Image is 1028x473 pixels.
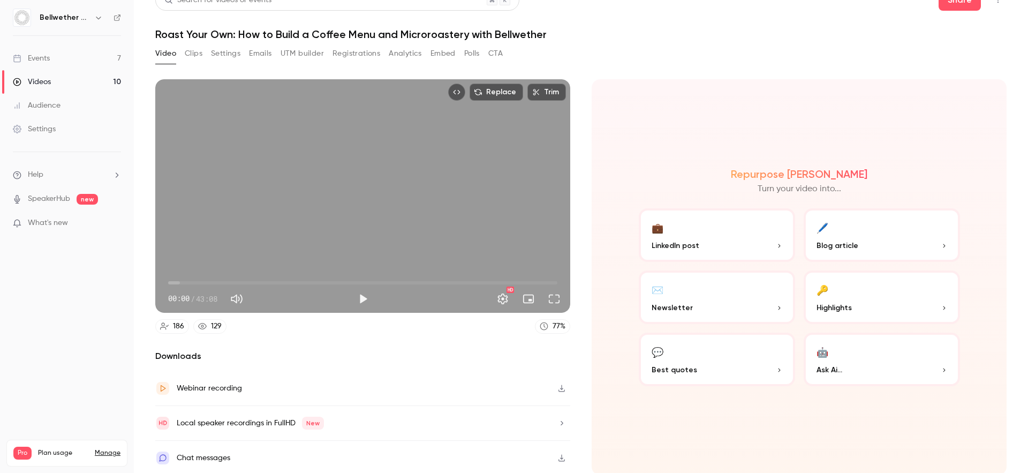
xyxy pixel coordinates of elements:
[470,84,523,101] button: Replace
[731,168,867,181] h2: Repurpose [PERSON_NAME]
[177,452,230,464] div: Chat messages
[226,288,247,310] button: Mute
[652,281,663,298] div: ✉️
[527,84,566,101] button: Trim
[553,321,565,332] div: 77 %
[448,84,465,101] button: Embed video
[652,302,693,313] span: Newsletter
[488,45,503,62] button: CTA
[302,417,324,430] span: New
[817,364,842,376] span: Ask Ai...
[155,28,1007,41] h1: Roast Your Own: How to Build a Coffee Menu and Microroastery with Bellwether
[652,219,663,236] div: 💼
[211,45,240,62] button: Settings
[77,194,98,205] span: new
[155,45,176,62] button: Video
[13,124,56,134] div: Settings
[13,9,31,26] img: Bellwether Coffee
[507,287,514,293] div: HD
[13,53,50,64] div: Events
[168,293,217,304] div: 00:00
[196,293,217,304] span: 43:08
[817,240,858,251] span: Blog article
[281,45,324,62] button: UTM builder
[173,321,184,332] div: 186
[155,319,189,334] a: 186
[652,240,699,251] span: LinkedIn post
[817,302,852,313] span: Highlights
[518,288,539,310] button: Turn on miniplayer
[13,100,61,111] div: Audience
[185,45,202,62] button: Clips
[758,183,841,196] p: Turn your video into...
[492,288,513,310] button: Settings
[177,417,324,430] div: Local speaker recordings in FullHD
[543,288,565,310] button: Full screen
[13,77,51,87] div: Videos
[639,333,795,386] button: 💬Best quotes
[535,319,570,334] a: 77%
[804,208,960,262] button: 🖊️Blog article
[817,281,828,298] div: 🔑
[249,45,271,62] button: Emails
[639,208,795,262] button: 💼LinkedIn post
[13,447,32,460] span: Pro
[817,343,828,360] div: 🤖
[177,382,242,395] div: Webinar recording
[804,271,960,324] button: 🔑Highlights
[817,219,828,236] div: 🖊️
[40,12,90,23] h6: Bellwether Coffee
[211,321,222,332] div: 129
[28,169,43,181] span: Help
[639,271,795,324] button: ✉️Newsletter
[652,364,697,376] span: Best quotes
[804,333,960,386] button: 🤖Ask Ai...
[13,169,121,181] li: help-dropdown-opener
[191,293,195,304] span: /
[332,45,380,62] button: Registrations
[168,293,190,304] span: 00:00
[108,219,121,228] iframe: Noticeable Trigger
[389,45,422,62] button: Analytics
[38,449,88,457] span: Plan usage
[652,343,663,360] div: 💬
[95,449,120,457] a: Manage
[155,350,570,363] h2: Downloads
[193,319,226,334] a: 129
[28,193,70,205] a: SpeakerHub
[352,288,374,310] button: Play
[28,217,68,229] span: What's new
[430,45,456,62] button: Embed
[464,45,480,62] button: Polls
